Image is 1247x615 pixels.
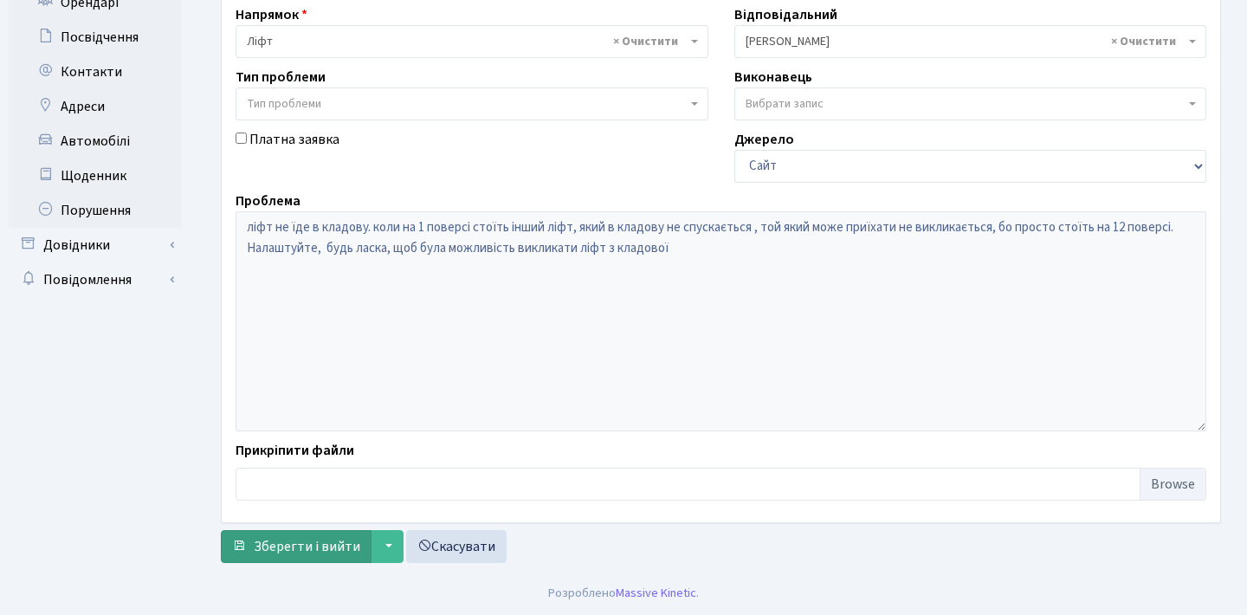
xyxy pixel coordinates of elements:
[734,129,794,150] label: Джерело
[247,33,687,50] span: Ліфт
[9,193,182,228] a: Порушення
[613,33,678,50] span: Видалити всі елементи
[236,440,354,461] label: Прикріпити файли
[746,95,824,113] span: Вибрати запис
[734,25,1207,58] span: Синельник С.В.
[249,129,339,150] label: Платна заявка
[9,20,182,55] a: Посвідчення
[247,95,321,113] span: Тип проблеми
[616,584,696,602] a: Massive Kinetic
[406,530,507,563] a: Скасувати
[9,55,182,89] a: Контакти
[236,4,307,25] label: Напрямок
[9,159,182,193] a: Щоденник
[548,584,699,603] div: Розроблено .
[746,33,1186,50] span: Синельник С.В.
[236,211,1206,431] textarea: ліфт не їде в кладову. коли на 1 поверсі стоїть інший ліфт, який в кладову не спускається , той я...
[254,537,360,556] span: Зберегти і вийти
[9,228,182,262] a: Довідники
[9,124,182,159] a: Автомобілі
[236,191,300,211] label: Проблема
[9,262,182,297] a: Повідомлення
[221,530,372,563] button: Зберегти і вийти
[236,67,326,87] label: Тип проблеми
[734,67,812,87] label: Виконавець
[1111,33,1176,50] span: Видалити всі елементи
[734,4,837,25] label: Відповідальний
[236,25,708,58] span: Ліфт
[9,89,182,124] a: Адреси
